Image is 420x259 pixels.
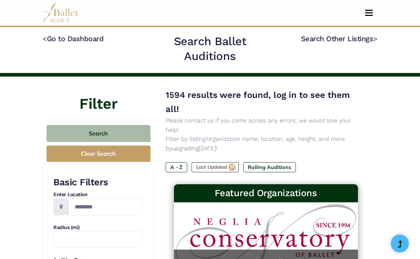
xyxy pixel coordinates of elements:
button: Toggle navigation [360,9,377,16]
input: Location [69,198,142,215]
a: <Go to Dashboard [43,34,104,43]
h3: Featured Organizations [180,187,352,199]
h2: Search Ballet Auditions [149,34,271,64]
p: Please contact us if you come across any errors, we would love your help! [166,116,366,134]
button: Search [47,125,150,142]
code: > [373,34,377,43]
code: < [43,34,47,43]
h4: Filter [43,77,154,114]
a: upgrading [172,145,199,152]
label: A - Z [166,162,187,172]
a: Search Other Listings> [301,34,377,43]
label: Rolling Auditions [243,162,296,172]
h3: Basic Filters [53,176,142,189]
button: Clear Search [47,146,150,162]
span: 1594 results were found, log in to see them all! [166,90,350,114]
h4: Radius (mi) [53,224,142,231]
h4: Enter Location [53,191,142,198]
p: Filter by listing/organization name, location, age, height, and more by [DATE]! [166,134,366,153]
label: Last Updated [192,162,239,172]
